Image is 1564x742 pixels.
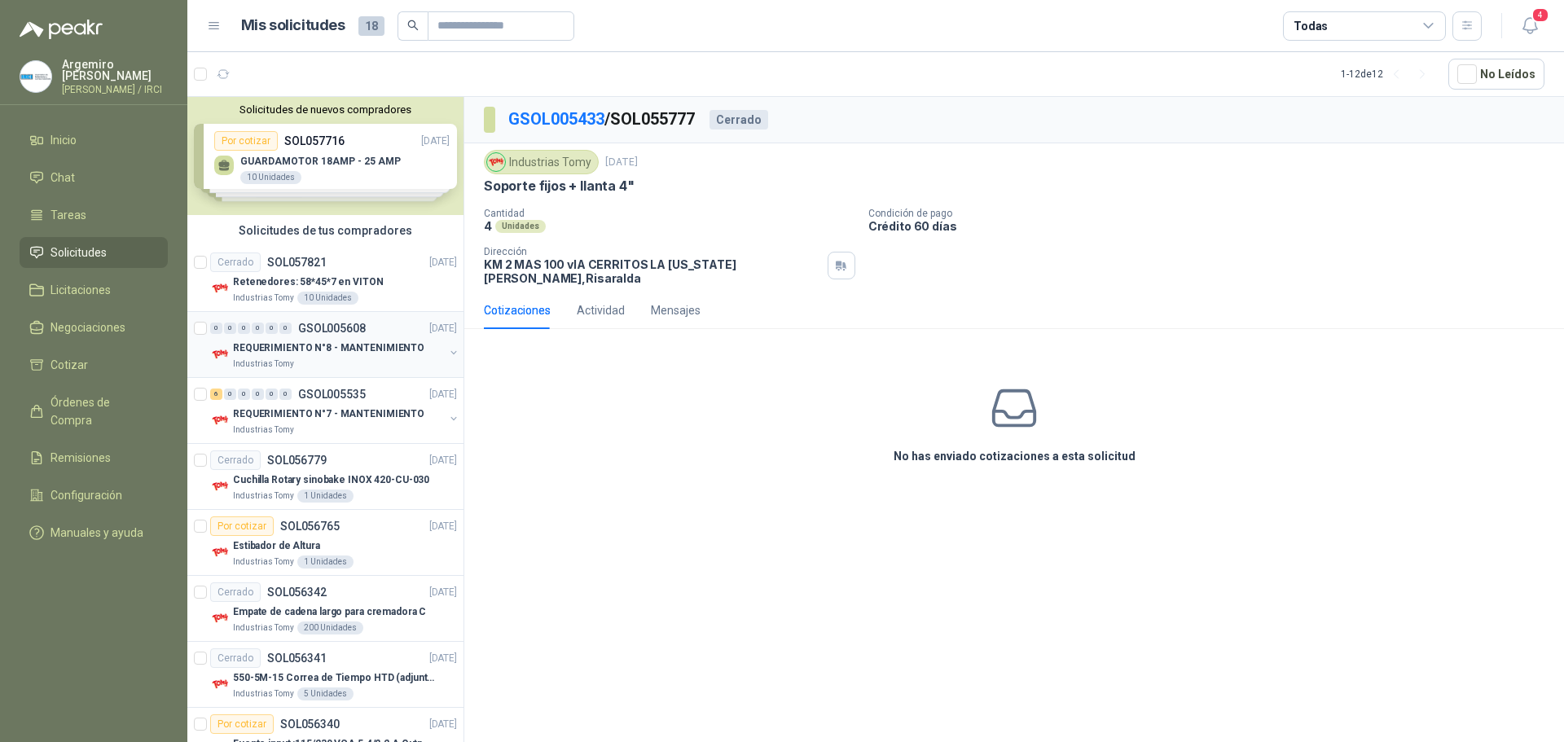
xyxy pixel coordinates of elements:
div: 0 [238,389,250,400]
p: [DATE] [429,255,457,270]
a: Chat [20,162,168,193]
p: 4 [484,219,492,233]
div: Por cotizar [210,516,274,536]
a: Remisiones [20,442,168,473]
p: Condición de pago [868,208,1557,219]
span: 4 [1531,7,1549,23]
a: CerradoSOL057821[DATE] Company LogoRetenedores: 58*45*7 en VITONIndustrias Tomy10 Unidades [187,246,463,312]
div: 0 [238,323,250,334]
p: Soporte fijos + llanta 4" [484,178,635,195]
div: Cotizaciones [484,301,551,319]
p: Empate de cadena largo para cremadora C [233,604,426,620]
p: Industrias Tomy [233,358,294,371]
div: 0 [252,389,264,400]
img: Company Logo [210,542,230,562]
span: Tareas [51,206,86,224]
div: Industrias Tomy [484,150,599,174]
span: Negociaciones [51,318,125,336]
a: 6 0 0 0 0 0 GSOL005535[DATE] Company LogoREQUERIMIENTO N°7 - MANTENIMIENTOIndustrias Tomy [210,384,460,437]
span: Configuración [51,486,122,504]
button: 4 [1515,11,1544,41]
p: REQUERIMIENTO N°8 - MANTENIMIENTO [233,340,424,356]
a: Tareas [20,200,168,231]
div: 0 [224,323,236,334]
p: SOL056340 [280,718,340,730]
div: Mensajes [651,301,701,319]
div: 0 [279,389,292,400]
p: [DATE] [429,321,457,336]
a: Cotizar [20,349,168,380]
span: Inicio [51,131,77,149]
span: Solicitudes [51,244,107,261]
p: Crédito 60 días [868,219,1557,233]
div: Por cotizar [210,714,274,734]
p: [DATE] [429,519,457,534]
p: [DATE] [429,585,457,600]
p: Cantidad [484,208,855,219]
img: Logo peakr [20,20,103,39]
div: Solicitudes de nuevos compradoresPor cotizarSOL057716[DATE] GUARDAMOTOR 18AMP - 25 AMP10 Unidades... [187,97,463,215]
a: Órdenes de Compra [20,387,168,436]
p: [PERSON_NAME] / IRCI [62,85,168,94]
p: SOL056779 [267,454,327,466]
div: 0 [266,323,278,334]
a: Solicitudes [20,237,168,268]
img: Company Logo [210,345,230,364]
p: Cuchilla Rotary sinobake INOX 420-CU-030 [233,472,429,488]
span: 18 [358,16,384,36]
p: REQUERIMIENTO N°7 - MANTENIMIENTO [233,406,424,422]
div: Unidades [495,220,546,233]
div: Cerrado [710,110,768,130]
div: 1 - 12 de 12 [1341,61,1435,87]
p: Industrias Tomy [233,555,294,569]
div: 5 Unidades [297,687,354,700]
div: Cerrado [210,450,261,470]
p: GSOL005535 [298,389,366,400]
a: CerradoSOL056779[DATE] Company LogoCuchilla Rotary sinobake INOX 420-CU-030Industrias Tomy1 Unidades [187,444,463,510]
img: Company Logo [210,411,230,430]
div: 0 [224,389,236,400]
div: Solicitudes de tus compradores [187,215,463,246]
a: Negociaciones [20,312,168,343]
img: Company Logo [210,476,230,496]
a: CerradoSOL056342[DATE] Company LogoEmpate de cadena largo para cremadora CIndustrias Tomy200 Unid... [187,576,463,642]
p: SOL056342 [267,586,327,598]
a: Licitaciones [20,274,168,305]
img: Company Logo [210,608,230,628]
p: Argemiro [PERSON_NAME] [62,59,168,81]
span: Manuales y ayuda [51,524,143,542]
img: Company Logo [20,61,51,92]
div: 200 Unidades [297,621,363,634]
p: Retenedores: 58*45*7 en VITON [233,274,384,290]
p: Dirección [484,246,821,257]
p: [DATE] [429,387,457,402]
p: SOL057821 [267,257,327,268]
div: Cerrado [210,252,261,272]
p: Industrias Tomy [233,490,294,503]
p: [DATE] [605,155,638,170]
p: [DATE] [429,453,457,468]
p: [DATE] [429,717,457,732]
p: Estibador de Altura [233,538,320,554]
p: Industrias Tomy [233,621,294,634]
p: SOL056765 [280,520,340,532]
a: Inicio [20,125,168,156]
p: Industrias Tomy [233,687,294,700]
div: 0 [266,389,278,400]
span: Cotizar [51,356,88,374]
span: Chat [51,169,75,187]
a: Configuración [20,480,168,511]
p: / SOL055777 [508,107,696,132]
div: 0 [252,323,264,334]
span: Remisiones [51,449,111,467]
p: GSOL005608 [298,323,366,334]
h3: No has enviado cotizaciones a esta solicitud [894,447,1136,465]
div: 0 [279,323,292,334]
button: Solicitudes de nuevos compradores [194,103,457,116]
a: Por cotizarSOL056765[DATE] Company LogoEstibador de AlturaIndustrias Tomy1 Unidades [187,510,463,576]
div: Cerrado [210,582,261,602]
p: 550-5M-15 Correa de Tiempo HTD (adjuntar ficha y /o imagenes) [233,670,436,686]
img: Company Logo [210,279,230,298]
span: Licitaciones [51,281,111,299]
a: 0 0 0 0 0 0 GSOL005608[DATE] Company LogoREQUERIMIENTO N°8 - MANTENIMIENTOIndustrias Tomy [210,318,460,371]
